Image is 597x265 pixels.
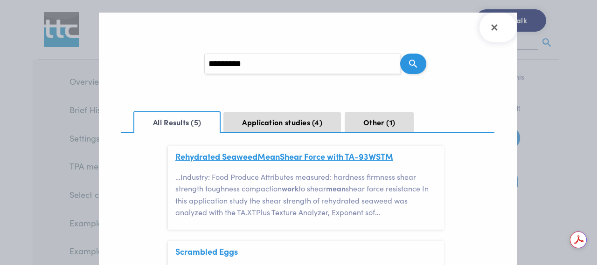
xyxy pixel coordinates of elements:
button: Search [400,54,426,74]
button: Other [345,112,414,132]
span: Scrambled Eggs [175,246,238,257]
span: … [375,207,380,217]
span: work [282,183,298,193]
p: Industry: Food Produce Attributes measured: hardness firmness shear strength toughness compaction... [175,171,444,218]
span: 1 [386,117,395,127]
article: Rehydrated Seaweed Mean Shear Force with TA-93WSTM [168,146,444,230]
button: Close Search Results [479,13,517,42]
span: 5 [191,117,201,127]
span: 4 [312,117,322,127]
span: Rehydrated Seaweed Mean Shear Force with TA-93WSTM [175,151,393,162]
button: All Results [133,111,221,133]
span: Mean [257,150,280,162]
button: Application studies [223,112,341,132]
span: … [175,171,180,182]
a: Scrambled Eggs [175,245,238,257]
span: mean [326,183,346,193]
nav: Search Result Navigation [121,108,494,133]
a: Rehydrated SeaweedMeanShear Force with TA-93WSTM [175,150,393,162]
